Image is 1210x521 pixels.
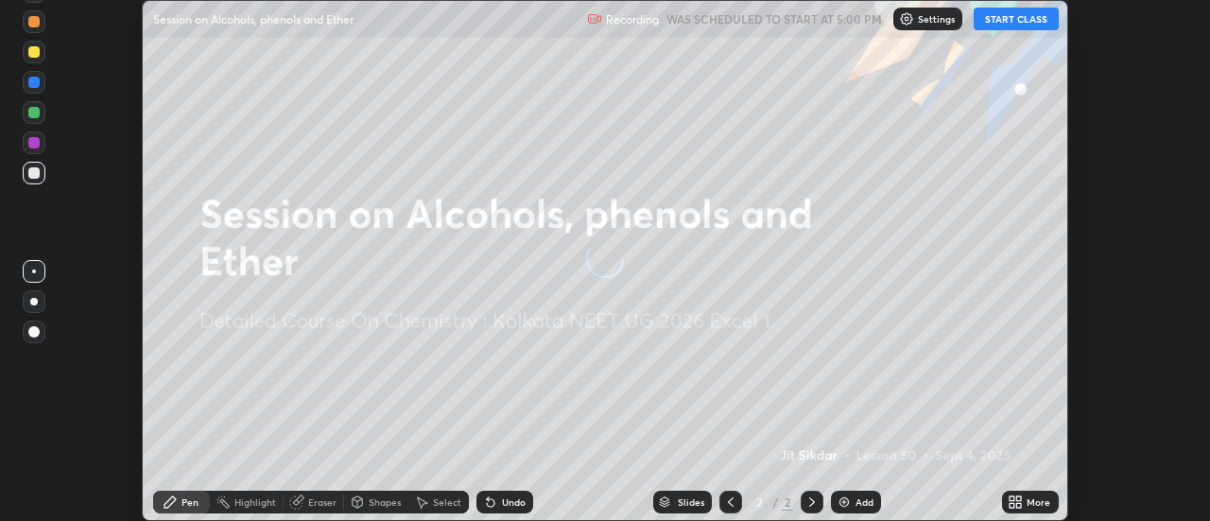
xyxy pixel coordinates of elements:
[837,495,852,510] img: add-slide-button
[234,497,276,507] div: Highlight
[899,11,914,26] img: class-settings-icons
[782,494,793,511] div: 2
[856,497,873,507] div: Add
[1027,497,1050,507] div: More
[433,497,461,507] div: Select
[606,12,659,26] p: Recording
[772,496,778,508] div: /
[181,497,199,507] div: Pen
[369,497,401,507] div: Shapes
[308,497,337,507] div: Eraser
[666,10,882,27] h5: WAS SCHEDULED TO START AT 5:00 PM
[750,496,769,508] div: 2
[918,14,955,24] p: Settings
[153,11,354,26] p: Session on Alcohols, phenols and Ether
[502,497,526,507] div: Undo
[587,11,602,26] img: recording.375f2c34.svg
[974,8,1059,30] button: START CLASS
[678,497,704,507] div: Slides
